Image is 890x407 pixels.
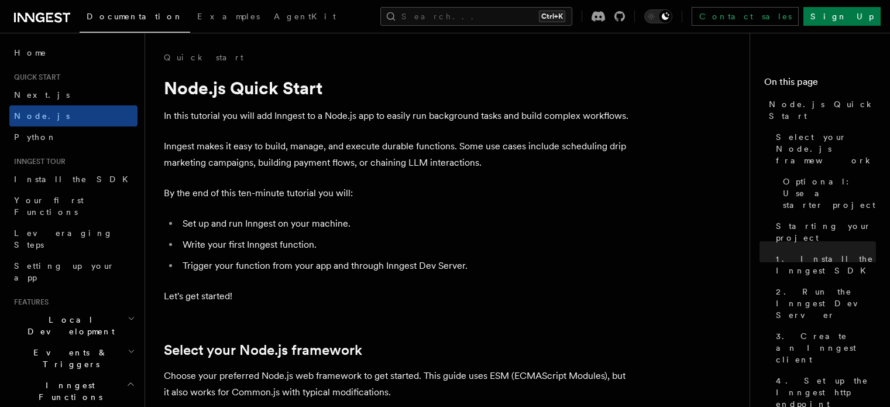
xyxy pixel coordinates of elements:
[164,288,632,305] p: Let's get started!
[87,12,183,21] span: Documentation
[14,90,70,100] span: Next.js
[14,228,113,249] span: Leveraging Steps
[776,220,876,244] span: Starting your project
[164,138,632,171] p: Inngest makes it easy to build, manage, and execute durable functions. Some use cases include sch...
[164,368,632,401] p: Choose your preferred Node.js web framework to get started. This guide uses ESM (ECMAScript Modul...
[9,223,138,255] a: Leveraging Steps
[9,105,138,126] a: Node.js
[771,248,876,281] a: 1. Install the Inngest SDK
[274,12,336,21] span: AgentKit
[80,4,190,33] a: Documentation
[197,12,260,21] span: Examples
[179,258,632,274] li: Trigger your function from your app and through Inngest Dev Server.
[9,314,128,337] span: Local Development
[771,216,876,248] a: Starting your project
[9,126,138,148] a: Python
[776,330,876,365] span: 3. Create an Inngest client
[9,297,49,307] span: Features
[778,171,876,216] a: Optional: Use a starter project
[9,379,126,403] span: Inngest Functions
[164,52,243,63] a: Quick start
[164,108,632,124] p: In this tutorial you will add Inngest to a Node.js app to easily run background tasks and build c...
[776,286,876,321] span: 2. Run the Inngest Dev Server
[9,347,128,370] span: Events & Triggers
[771,281,876,326] a: 2. Run the Inngest Dev Server
[179,216,632,232] li: Set up and run Inngest on your machine.
[14,261,115,282] span: Setting up your app
[9,157,66,166] span: Inngest tour
[764,94,876,126] a: Node.js Quick Start
[9,190,138,223] a: Your first Functions
[14,175,135,184] span: Install the SDK
[803,7,881,26] a: Sign Up
[14,196,84,217] span: Your first Functions
[164,185,632,201] p: By the end of this ten-minute tutorial you will:
[179,237,632,253] li: Write your first Inngest function.
[267,4,343,32] a: AgentKit
[190,4,267,32] a: Examples
[776,253,876,276] span: 1. Install the Inngest SDK
[769,98,876,122] span: Node.js Quick Start
[164,342,362,358] a: Select your Node.js framework
[539,11,565,22] kbd: Ctrl+K
[164,77,632,98] h1: Node.js Quick Start
[9,42,138,63] a: Home
[9,84,138,105] a: Next.js
[771,326,876,370] a: 3. Create an Inngest client
[692,7,799,26] a: Contact sales
[764,75,876,94] h4: On this page
[776,131,876,166] span: Select your Node.js framework
[14,111,70,121] span: Node.js
[9,342,138,375] button: Events & Triggers
[9,255,138,288] a: Setting up your app
[9,73,60,82] span: Quick start
[380,7,572,26] button: Search...Ctrl+K
[14,47,47,59] span: Home
[783,176,876,211] span: Optional: Use a starter project
[644,9,672,23] button: Toggle dark mode
[9,169,138,190] a: Install the SDK
[14,132,57,142] span: Python
[9,309,138,342] button: Local Development
[771,126,876,171] a: Select your Node.js framework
